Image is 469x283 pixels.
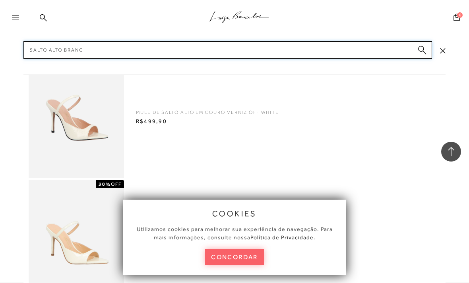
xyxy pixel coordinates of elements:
[457,12,463,18] span: 0
[451,13,462,24] button: 0
[130,103,322,116] span: MULE DE SALTO ALTO EM COURO VERNIZ OFF WHITE
[137,226,333,241] span: Utilizamos cookies para melhorar sua experiência de navegação. Para mais informações, consulte nossa
[29,53,124,178] img: MULE DE SALTO ALTO EM COURO VERNIZ OFF WHITE
[111,181,122,187] span: OFF
[25,53,447,178] a: MULE DE SALTO ALTO EM COURO VERNIZ OFF WHITE MULE DE SALTO ALTO EM COURO VERNIZ OFF WHITE R$499,90
[212,209,257,218] span: cookies
[23,41,432,59] input: Buscar.
[205,249,264,265] button: concordar
[130,116,322,127] span: R$499,90
[250,234,316,241] a: Política de Privacidade.
[99,181,111,187] strong: 30%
